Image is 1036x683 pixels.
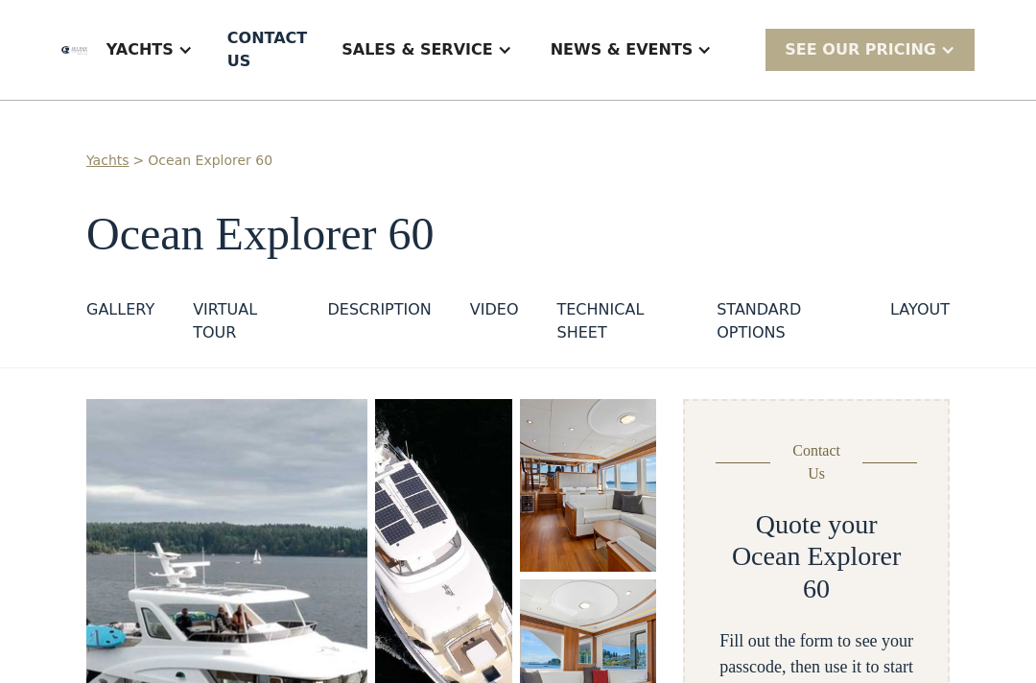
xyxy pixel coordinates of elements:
[133,151,145,171] div: >
[341,38,492,61] div: Sales & Service
[86,298,154,321] div: GALLERY
[890,298,950,352] a: layout
[756,508,878,541] h2: Quote your
[193,298,289,344] div: VIRTUAL TOUR
[716,540,917,604] h2: Ocean Explorer 60
[785,38,936,61] div: SEE Our Pricing
[193,298,289,352] a: VIRTUAL TOUR
[86,209,950,260] h1: Ocean Explorer 60
[717,298,852,352] a: standard options
[148,151,272,171] a: Ocean Explorer 60
[328,298,432,352] a: DESCRIPTION
[890,298,950,321] div: layout
[328,298,432,321] div: DESCRIPTION
[86,151,129,171] a: Yachts
[86,298,154,352] a: GALLERY
[106,38,174,61] div: Yachts
[551,38,694,61] div: News & EVENTS
[556,298,678,352] a: Technical sheet
[470,298,519,352] a: VIDEO
[227,27,307,73] div: Contact US
[786,439,847,485] div: Contact Us
[61,46,87,55] img: logo
[556,298,678,344] div: Technical sheet
[717,298,852,344] div: standard options
[470,298,519,321] div: VIDEO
